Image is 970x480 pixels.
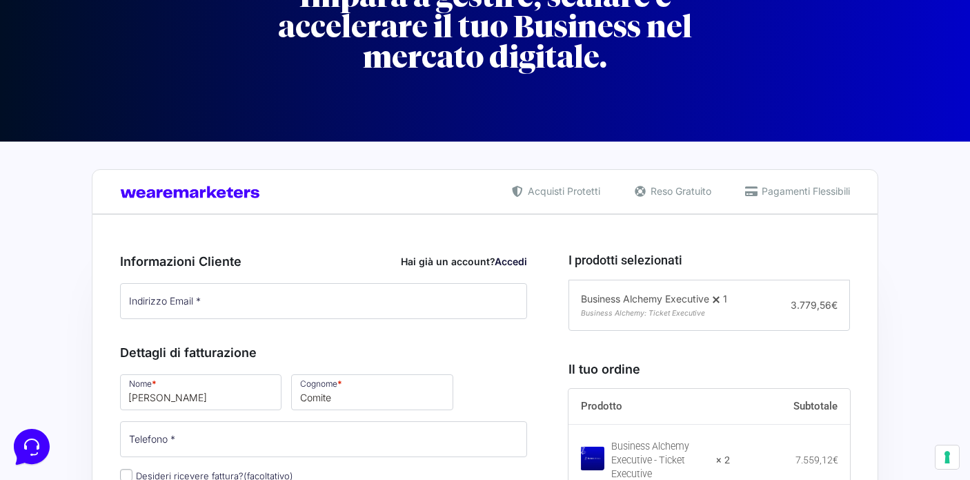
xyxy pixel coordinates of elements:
[568,360,850,378] h3: Il tuo ordine
[791,299,838,311] span: 3.779,56
[120,421,527,457] input: Telefono *
[568,389,731,425] th: Prodotto
[120,252,527,271] h3: Informazioni Cliente
[212,372,232,385] p: Aiuto
[120,343,527,362] h3: Dettagli di fatturazione
[580,446,604,470] img: Business Alchemy Executive - Ticket Executive
[11,11,232,33] h2: Ciao da Marketers 👋
[831,299,838,311] span: €
[795,454,838,465] bdi: 7.559,12
[730,389,850,425] th: Subtotale
[120,374,281,410] input: Nome *
[568,251,850,269] h3: I prodotti selezionati
[22,116,254,144] button: Inizia una conversazione
[96,353,181,385] button: Messaggi
[936,445,959,469] button: Le tue preferenze relative al consenso per le tecnologie di tracciamento
[44,77,72,105] img: dark
[833,454,838,465] span: €
[723,293,727,305] span: 1
[716,454,730,468] strong: × 2
[22,55,117,66] span: Le tue conversazioni
[291,374,453,410] input: Cognome *
[758,184,850,198] span: Pagamenti Flessibili
[22,77,50,105] img: dark
[22,171,108,182] span: Trova una risposta
[120,283,527,319] input: Indirizzo Email *
[581,293,709,305] span: Business Alchemy Executive
[31,201,226,215] input: Cerca un articolo...
[524,184,600,198] span: Acquisti Protetti
[180,353,265,385] button: Aiuto
[581,309,705,318] span: Business Alchemy: Ticket Executive
[11,426,52,468] iframe: Customerly Messenger Launcher
[647,184,711,198] span: Reso Gratuito
[66,77,94,105] img: dark
[147,171,254,182] a: Apri Centro Assistenza
[119,372,157,385] p: Messaggi
[401,254,527,269] div: Hai già un account?
[90,124,204,135] span: Inizia una conversazione
[11,353,96,385] button: Home
[495,256,527,267] a: Accedi
[41,372,65,385] p: Home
